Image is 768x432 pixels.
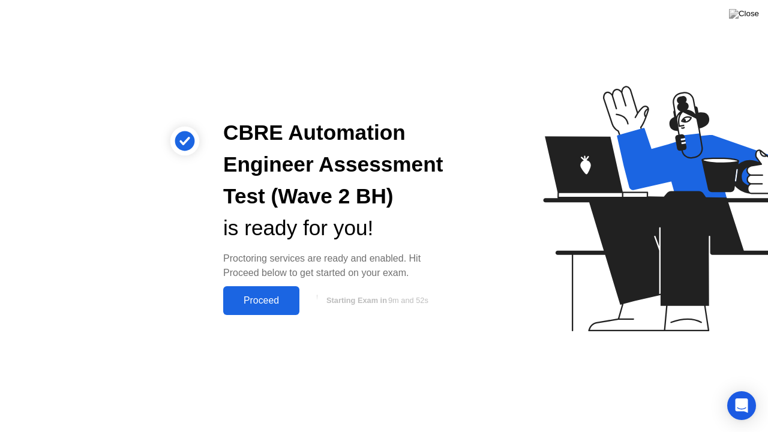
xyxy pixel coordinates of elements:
div: CBRE Automation Engineer Assessment Test (Wave 2 BH) [223,117,446,212]
div: Proceed [227,295,296,306]
div: Open Intercom Messenger [727,391,756,420]
img: Close [729,9,759,19]
div: Proctoring services are ready and enabled. Hit Proceed below to get started on your exam. [223,251,446,280]
span: 9m and 52s [388,296,428,305]
button: Starting Exam in9m and 52s [305,289,446,312]
button: Proceed [223,286,299,315]
div: is ready for you! [223,212,446,244]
